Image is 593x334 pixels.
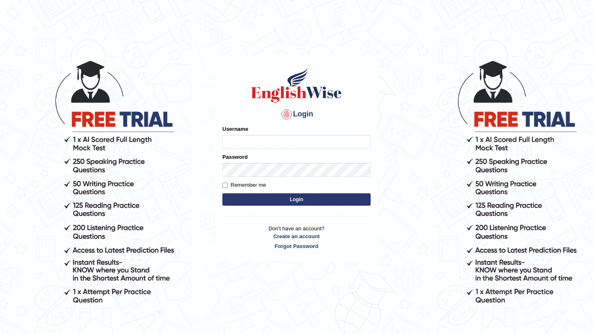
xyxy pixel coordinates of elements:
[222,225,371,250] p: Don't have an account?
[222,193,371,206] button: Login
[250,67,343,104] img: Logo of English Wise sign in for intelligent practice with AI
[222,125,248,133] label: Username
[222,108,371,121] h4: Login
[222,232,371,240] a: Create an account
[222,153,247,161] label: Password
[222,181,266,189] label: Remember me
[222,242,371,250] a: Forgot Password
[222,183,228,188] input: Remember me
